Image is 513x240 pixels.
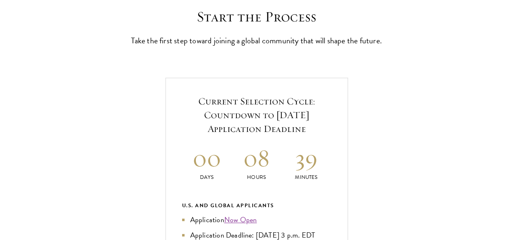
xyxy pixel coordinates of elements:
[182,143,232,173] h2: 00
[182,94,331,136] h5: Current Selection Cycle: Countdown to [DATE] Application Deadline
[281,173,331,182] p: Minutes
[281,143,331,173] h2: 39
[232,173,281,182] p: Hours
[131,8,382,25] h2: Start the Process
[232,143,281,173] h2: 08
[182,214,331,225] li: Application
[131,34,382,47] p: Take the first step toward joining a global community that will shape the future.
[182,173,232,182] p: Days
[182,201,331,210] div: U.S. and Global Applicants
[224,214,257,225] a: Now Open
